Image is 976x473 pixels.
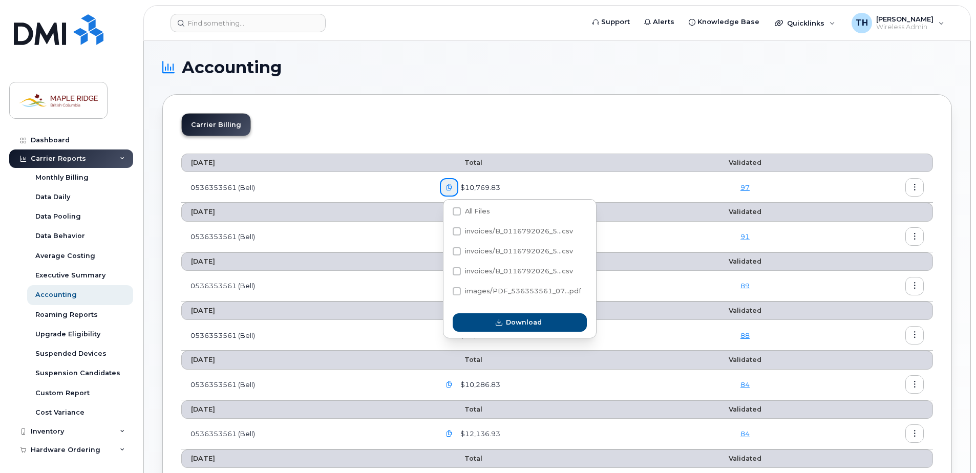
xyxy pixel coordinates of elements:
[465,267,573,275] span: invoices/B_0116792026_5...csv
[440,455,482,462] span: Total
[181,203,431,221] th: [DATE]
[465,207,490,215] span: All Files
[453,289,581,297] span: images/PDF_536353561_070_0000000000.pdf
[440,257,482,265] span: Total
[181,419,431,449] td: 0536353561 (Bell)
[740,429,750,438] a: 84
[181,172,431,203] td: 0536353561 (Bell)
[668,252,822,271] th: Validated
[453,249,573,257] span: invoices/B_0116792026_536353561_17072025_MOB.csv
[458,380,500,390] span: $10,286.83
[181,302,431,320] th: [DATE]
[668,302,822,320] th: Validated
[740,183,750,191] a: 97
[181,222,431,252] td: 0536353561 (Bell)
[440,356,482,363] span: Total
[181,449,431,468] th: [DATE]
[740,232,750,241] a: 91
[440,307,482,314] span: Total
[668,203,822,221] th: Validated
[181,351,431,369] th: [DATE]
[668,351,822,369] th: Validated
[181,400,431,419] th: [DATE]
[740,331,750,339] a: 88
[440,208,482,216] span: Total
[453,269,573,277] span: invoices/B_0116792026_536353561_17072025_DTL.csv
[440,405,482,413] span: Total
[181,370,431,400] td: 0536353561 (Bell)
[506,317,542,327] span: Download
[740,282,750,290] a: 89
[440,159,482,166] span: Total
[181,252,431,271] th: [DATE]
[465,287,581,295] span: images/PDF_536353561_07...pdf
[453,313,587,332] button: Download
[465,247,573,255] span: invoices/B_0116792026_5...csv
[453,229,573,237] span: invoices/B_0116792026_536353561_17072025_ACC.csv
[181,271,431,302] td: 0536353561 (Bell)
[458,429,500,439] span: $12,136.93
[668,449,822,468] th: Validated
[668,154,822,172] th: Validated
[458,183,500,192] span: $10,769.83
[668,400,822,419] th: Validated
[740,380,750,389] a: 84
[465,227,573,235] span: invoices/B_0116792026_5...csv
[182,60,282,75] span: Accounting
[181,320,431,351] td: 0536353561 (Bell)
[181,154,431,172] th: [DATE]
